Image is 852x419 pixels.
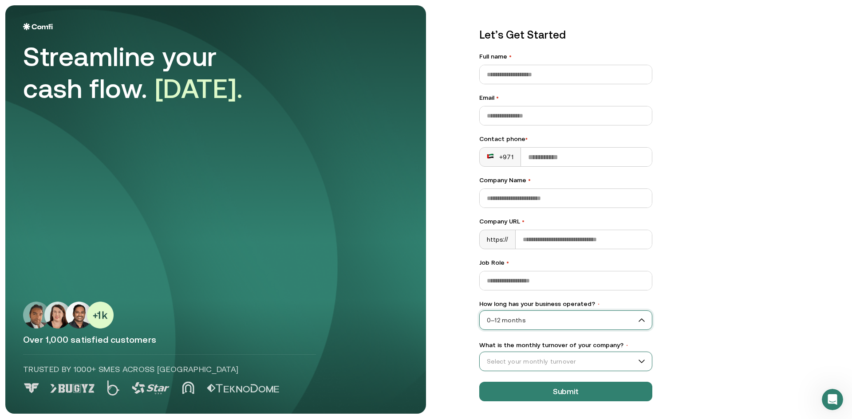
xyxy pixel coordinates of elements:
label: Email [479,93,652,102]
img: Logo 5 [207,384,279,393]
span: • [509,53,512,60]
img: Logo 2 [107,380,119,396]
img: Logo 1 [50,384,95,393]
div: Streamline your cash flow. [23,41,272,105]
span: • [525,135,528,142]
div: https:// [480,230,516,249]
img: Logo 0 [23,383,40,393]
span: • [597,301,600,307]
p: Let’s Get Started [479,27,652,43]
div: Contact phone [479,134,652,144]
span: [DATE]. [155,73,243,104]
span: 0–12 months [480,313,652,327]
div: +971 [487,153,513,161]
img: Logo 3 [132,382,170,394]
label: Company URL [479,217,652,226]
span: • [496,94,499,101]
img: Logo [23,23,53,30]
label: Full name [479,52,652,61]
p: Trusted by 1000+ SMEs across [GEOGRAPHIC_DATA] [23,364,316,375]
p: Over 1,000 satisfied customers [23,334,408,345]
label: Job Role [479,258,652,267]
label: Company Name [479,176,652,185]
iframe: Intercom live chat [822,389,843,410]
img: Logo 4 [182,381,194,394]
label: How long has your business operated? [479,299,652,309]
span: • [625,342,629,349]
span: • [528,176,531,184]
span: • [506,259,509,266]
span: • [522,218,525,225]
label: What is the monthly turnover of your company? [479,341,652,350]
button: Submit [479,382,652,401]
